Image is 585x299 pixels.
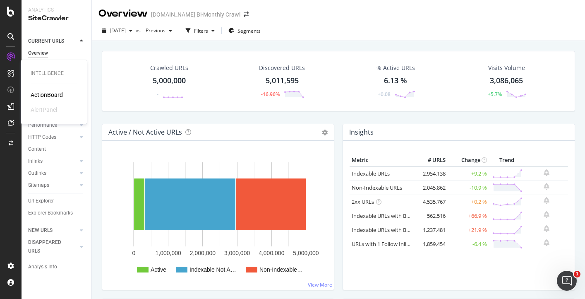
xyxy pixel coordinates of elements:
[189,266,236,273] text: Indexable Not A…
[259,64,305,72] div: Discovered URLs
[31,70,77,77] div: Intelligence
[352,240,412,248] a: URLs with 1 Follow Inlink
[153,75,186,86] div: 5,000,000
[352,170,390,177] a: Indexable URLs
[28,197,54,205] div: Url Explorer
[28,145,86,154] a: Content
[156,250,181,256] text: 1,000,000
[244,12,249,17] div: arrow-right-arrow-left
[415,223,448,237] td: 1,237,481
[28,7,85,14] div: Analytics
[28,169,77,178] a: Outlinks
[488,91,502,98] div: +5.7%
[98,7,148,21] div: Overview
[378,91,391,98] div: +0.08
[28,133,77,142] a: HTTP Codes
[28,121,57,130] div: Performance
[157,91,158,98] div: -
[448,181,489,195] td: -10.9 %
[28,121,77,130] a: Performance
[190,250,216,256] text: 2,000,000
[259,266,303,273] text: Non-Indexable…
[28,37,77,46] a: CURRENT URLS
[415,181,448,195] td: 2,045,862
[308,281,332,288] a: View More
[259,250,284,256] text: 4,000,000
[28,145,46,154] div: Content
[110,27,126,34] span: 2025 Aug. 13th
[31,106,57,114] div: AlertPanel
[182,24,218,37] button: Filters
[415,209,448,223] td: 562,516
[266,75,299,86] div: 5,011,595
[448,209,489,223] td: +66.9 %
[384,75,407,86] div: 6.13 %
[28,181,49,190] div: Sitemaps
[28,133,56,142] div: HTTP Codes
[132,250,136,256] text: 0
[544,197,549,204] div: bell-plus
[488,64,525,72] div: Visits Volume
[28,157,43,166] div: Inlinks
[237,27,261,34] span: Segments
[448,154,489,166] th: Change
[28,197,86,205] a: Url Explorer
[28,209,73,217] div: Explorer Bookmarks
[28,209,86,217] a: Explorer Bookmarks
[31,91,63,99] a: ActionBoard
[544,225,549,232] div: bell-plus
[415,166,448,181] td: 2,954,138
[108,127,182,138] h4: Active / Not Active URLs
[415,154,448,166] th: # URLS
[557,271,577,291] iframe: Intercom live chat
[293,250,319,256] text: 5,000,000
[28,263,57,271] div: Analysis Info
[490,75,523,86] div: 3,086,065
[225,24,264,37] button: Segments
[28,169,46,178] div: Outlinks
[28,238,70,256] div: DISAPPEARED URLS
[349,127,374,138] h4: Insights
[142,24,175,37] button: Previous
[151,10,240,19] div: [DOMAIN_NAME] Bi-Monthly Crawl
[136,27,142,34] span: vs
[194,27,208,34] div: Filters
[448,166,489,181] td: +9.2 %
[28,49,86,58] a: Overview
[28,226,53,235] div: NEW URLS
[415,237,448,251] td: 1,859,454
[28,238,77,256] a: DISAPPEARED URLS
[544,169,549,176] div: bell-plus
[109,154,324,283] svg: A chart.
[28,14,85,23] div: SiteCrawler
[151,266,166,273] text: Active
[448,195,489,209] td: +0.2 %
[224,250,250,256] text: 3,000,000
[448,237,489,251] td: -6.4 %
[28,157,77,166] a: Inlinks
[448,223,489,237] td: +21.9 %
[142,27,165,34] span: Previous
[261,91,280,98] div: -16.96%
[415,195,448,209] td: 4,535,767
[352,226,442,234] a: Indexable URLs with Bad Description
[28,181,77,190] a: Sitemaps
[544,239,549,246] div: bell-plus
[98,24,136,37] button: [DATE]
[28,37,64,46] div: CURRENT URLS
[352,184,402,191] a: Non-Indexable URLs
[28,263,86,271] a: Analysis Info
[352,212,421,219] a: Indexable URLs with Bad H1
[544,183,549,190] div: bell-plus
[376,64,415,72] div: % Active URLs
[28,226,77,235] a: NEW URLS
[322,130,328,135] i: Options
[28,49,48,58] div: Overview
[544,211,549,218] div: bell-plus
[350,154,415,166] th: Metric
[574,271,580,277] span: 1
[150,64,188,72] div: Crawled URLs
